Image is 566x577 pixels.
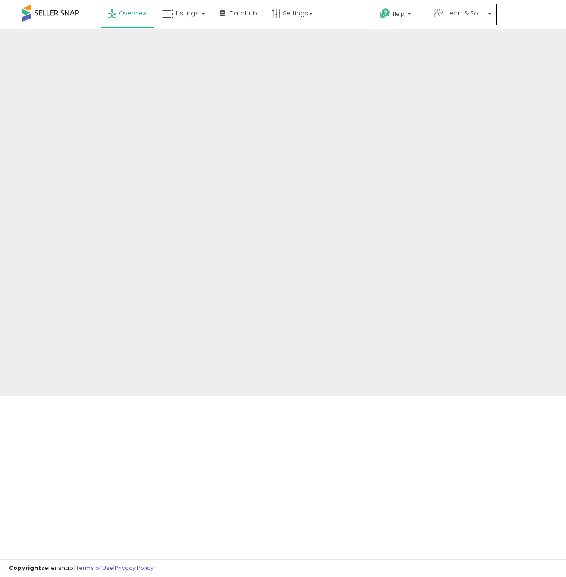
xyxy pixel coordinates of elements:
[229,9,257,18] span: DataHub
[119,9,147,18] span: Overview
[393,10,405,18] span: Help
[176,9,199,18] span: Listings
[446,9,485,18] span: Heart & Sole Trading
[380,8,391,19] i: Get Help
[373,1,426,29] a: Help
